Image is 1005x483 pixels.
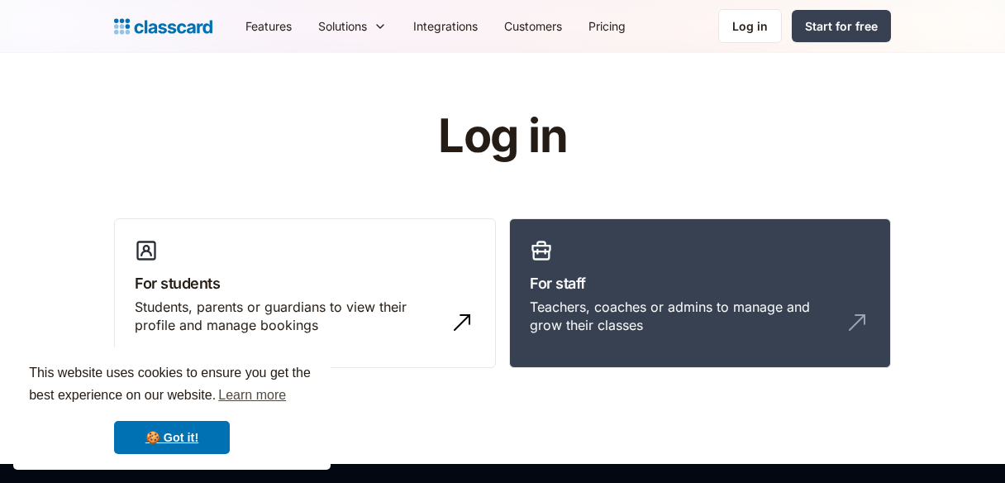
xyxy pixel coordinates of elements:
[232,7,305,45] a: Features
[792,10,891,42] a: Start for free
[135,272,475,294] h3: For students
[400,7,491,45] a: Integrations
[241,111,765,162] h1: Log in
[732,17,768,35] div: Log in
[318,17,367,35] div: Solutions
[114,218,496,369] a: For studentsStudents, parents or guardians to view their profile and manage bookings
[13,347,331,470] div: cookieconsent
[575,7,639,45] a: Pricing
[305,7,400,45] div: Solutions
[216,383,288,408] a: learn more about cookies
[530,298,837,335] div: Teachers, coaches or admins to manage and grow their classes
[114,15,212,38] a: home
[135,298,442,335] div: Students, parents or guardians to view their profile and manage bookings
[509,218,891,369] a: For staffTeachers, coaches or admins to manage and grow their classes
[805,17,878,35] div: Start for free
[491,7,575,45] a: Customers
[718,9,782,43] a: Log in
[530,272,870,294] h3: For staff
[114,421,230,454] a: dismiss cookie message
[29,363,315,408] span: This website uses cookies to ensure you get the best experience on our website.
